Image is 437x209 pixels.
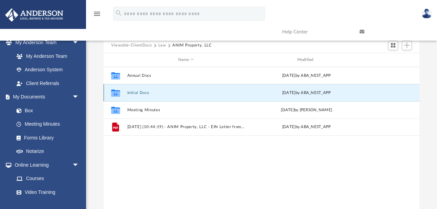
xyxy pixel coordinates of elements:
[10,185,83,199] a: Video Training
[3,8,65,22] img: Anderson Advisors Platinum Portal
[93,13,101,18] a: menu
[422,9,432,19] img: User Pic
[10,104,83,117] a: Box
[277,18,354,45] a: Help Center
[10,49,83,63] a: My Anderson Team
[368,57,416,63] div: id
[248,107,365,113] div: [DATE] by [PERSON_NAME]
[10,76,86,90] a: Client Referrals
[5,158,86,172] a: Online Learningarrow_drop_down
[10,172,86,186] a: Courses
[5,90,86,104] a: My Documentsarrow_drop_down
[127,91,245,95] button: Initial Docs
[72,158,86,172] span: arrow_drop_down
[107,57,124,63] div: id
[127,57,245,63] div: Name
[127,73,245,78] button: Annual Docs
[72,90,86,104] span: arrow_drop_down
[115,9,122,17] i: search
[127,108,245,112] button: Meeting Minutes
[10,63,86,77] a: Anderson System
[248,124,365,130] div: [DATE] by ABA_NEST_APP
[247,57,365,63] div: Modified
[10,117,86,131] a: Meeting Minutes
[72,36,86,50] span: arrow_drop_down
[93,10,101,18] i: menu
[248,73,365,79] div: [DATE] by ABA_NEST_APP
[5,36,86,50] a: My Anderson Teamarrow_drop_down
[172,42,212,49] button: ANIM Property, LLC
[10,131,83,145] a: Forms Library
[248,90,365,96] div: [DATE] by ABA_NEST_APP
[10,145,86,158] a: Notarize
[111,42,152,49] button: Viewable-ClientDocs
[158,42,166,49] button: Law
[127,125,245,129] button: [DATE] (10:44:19) - ANIM Property, LLC - EIN Letter from IRS.pdf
